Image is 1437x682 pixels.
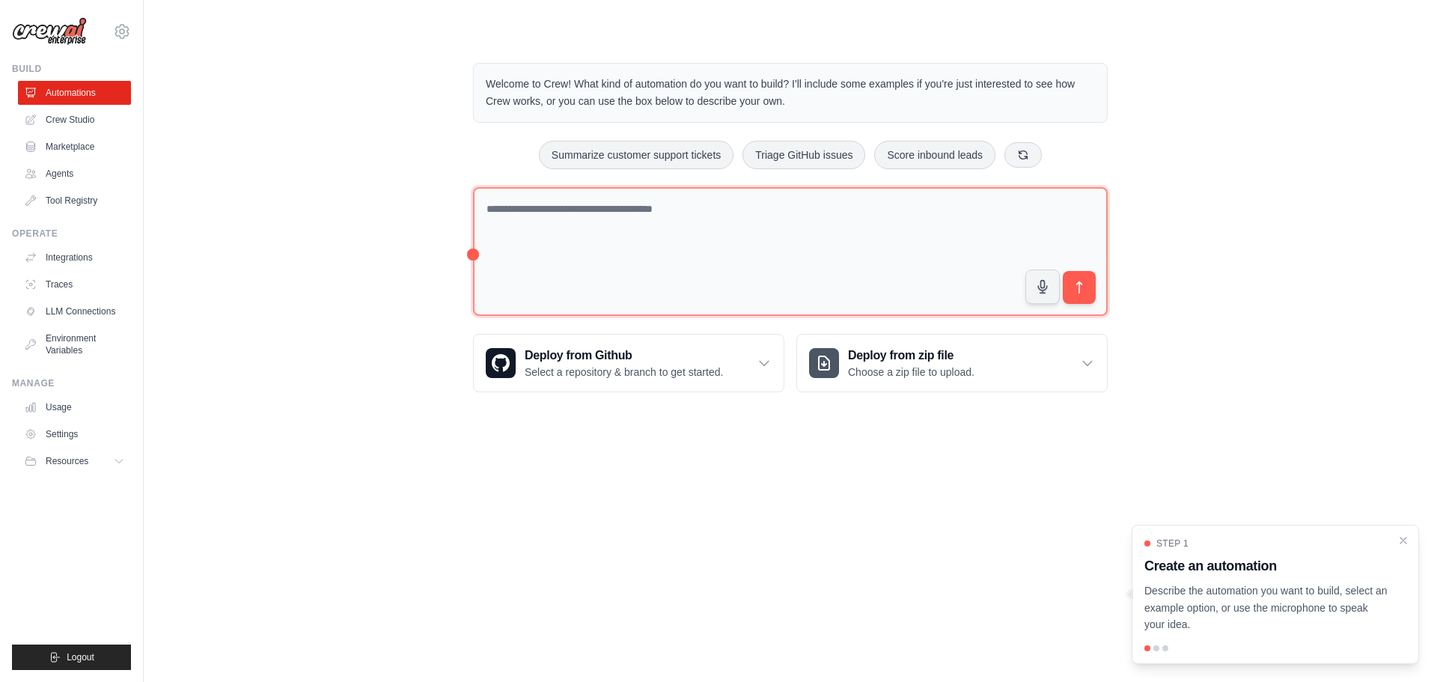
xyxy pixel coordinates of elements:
h3: Create an automation [1144,555,1388,576]
button: Summarize customer support tickets [539,141,733,169]
div: Manage [12,377,131,389]
h3: Deploy from Github [525,347,723,365]
button: Triage GitHub issues [742,141,865,169]
a: Traces [18,273,131,296]
span: Step 1 [1156,538,1189,549]
div: Build [12,63,131,75]
button: Logout [12,645,131,670]
h3: Deploy from zip file [848,347,974,365]
span: Logout [67,651,94,663]
a: Crew Studio [18,108,131,132]
a: Integrations [18,246,131,270]
button: Close walkthrough [1397,535,1409,546]
p: Describe the automation you want to build, select an example option, or use the microphone to spe... [1144,582,1388,633]
a: Marketplace [18,135,131,159]
a: Tool Registry [18,189,131,213]
span: Resources [46,455,88,467]
button: Score inbound leads [874,141,995,169]
p: Select a repository & branch to get started. [525,365,723,380]
p: Choose a zip file to upload. [848,365,974,380]
a: Environment Variables [18,326,131,362]
a: Automations [18,81,131,105]
button: Resources [18,449,131,473]
a: LLM Connections [18,299,131,323]
a: Settings [18,422,131,446]
p: Welcome to Crew! What kind of automation do you want to build? I'll include some examples if you'... [486,76,1095,110]
div: Operate [12,228,131,240]
img: Logo [12,17,87,46]
a: Agents [18,162,131,186]
a: Usage [18,395,131,419]
iframe: Chat Widget [1362,610,1437,682]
